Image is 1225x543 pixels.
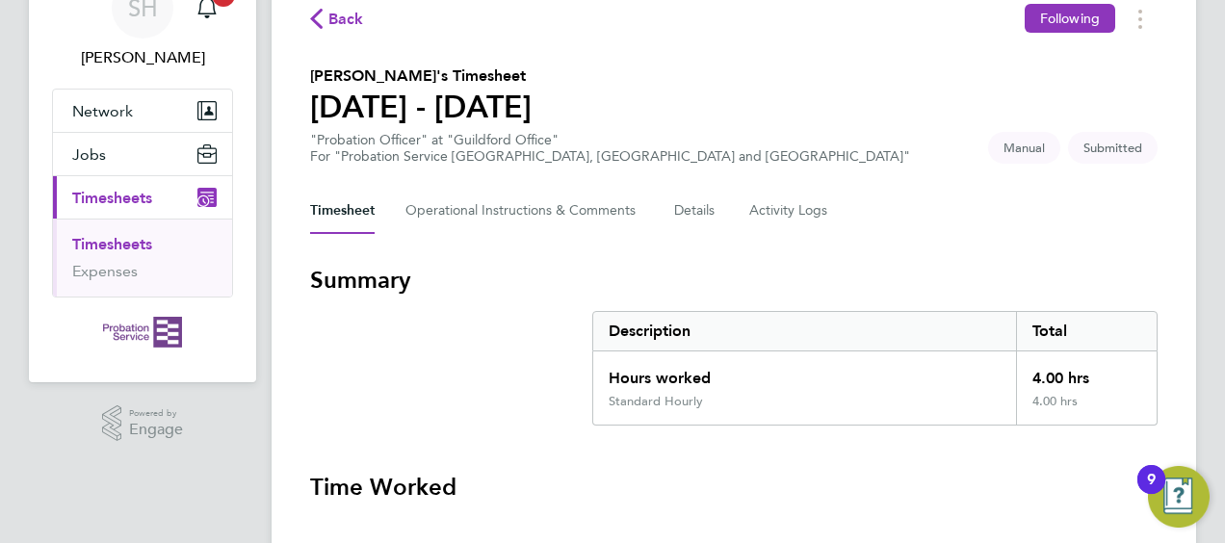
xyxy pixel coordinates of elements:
[593,351,1016,394] div: Hours worked
[1147,479,1156,504] div: 9
[1068,132,1158,164] span: This timesheet is Submitted.
[592,311,1158,426] div: Summary
[749,188,830,234] button: Activity Logs
[72,189,152,207] span: Timesheets
[72,102,133,120] span: Network
[310,65,532,88] h2: [PERSON_NAME]'s Timesheet
[52,46,233,69] span: Sarah Hennebry
[310,472,1158,503] h3: Time Worked
[53,176,232,219] button: Timesheets
[1016,312,1157,350] div: Total
[609,394,703,409] div: Standard Hourly
[310,148,910,165] div: For "Probation Service [GEOGRAPHIC_DATA], [GEOGRAPHIC_DATA] and [GEOGRAPHIC_DATA]"
[102,405,184,442] a: Powered byEngage
[129,422,183,438] span: Engage
[988,132,1060,164] span: This timesheet was manually created.
[53,90,232,132] button: Network
[310,132,910,165] div: "Probation Officer" at "Guildford Office"
[310,7,364,31] button: Back
[129,405,183,422] span: Powered by
[1040,10,1100,27] span: Following
[405,188,643,234] button: Operational Instructions & Comments
[1016,394,1157,425] div: 4.00 hrs
[1016,351,1157,394] div: 4.00 hrs
[310,88,532,126] h1: [DATE] - [DATE]
[53,219,232,297] div: Timesheets
[1025,4,1115,33] button: Following
[328,8,364,31] span: Back
[52,317,233,348] a: Go to home page
[1123,4,1158,34] button: Timesheets Menu
[310,265,1158,296] h3: Summary
[72,262,138,280] a: Expenses
[593,312,1016,350] div: Description
[310,188,375,234] button: Timesheet
[72,145,106,164] span: Jobs
[1148,466,1210,528] button: Open Resource Center, 9 new notifications
[72,235,152,253] a: Timesheets
[53,133,232,175] button: Jobs
[674,188,718,234] button: Details
[103,317,181,348] img: probationservice-logo-retina.png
